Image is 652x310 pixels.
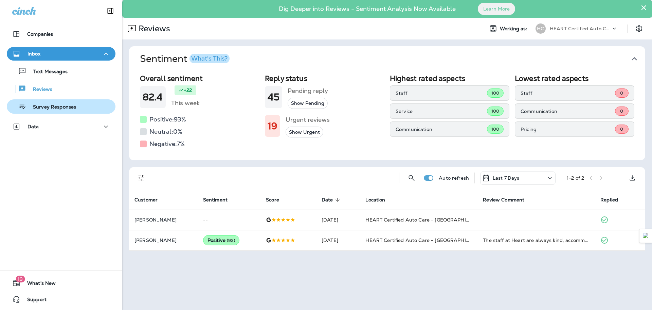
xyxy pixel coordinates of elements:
[149,126,182,137] h5: Neutral: 0 %
[316,210,360,230] td: [DATE]
[198,210,261,230] td: --
[136,23,170,34] p: Reviews
[140,53,230,65] h1: Sentiment
[134,217,192,223] p: [PERSON_NAME]
[203,197,236,203] span: Sentiment
[7,27,115,41] button: Companies
[286,114,330,125] h5: Urgent reviews
[268,92,279,103] h1: 45
[536,23,546,34] div: HC
[396,127,487,132] p: Communication
[101,4,120,18] button: Collapse Sidebar
[500,26,529,32] span: Working as:
[626,171,639,185] button: Export as CSV
[286,127,323,138] button: Show Urgent
[483,197,524,203] span: Review Comment
[567,175,584,181] div: 1 - 2 of 2
[515,74,634,83] h2: Lowest rated aspects
[322,197,342,203] span: Date
[365,237,487,243] span: HEART Certified Auto Care - [GEOGRAPHIC_DATA]
[550,26,611,31] p: HEART Certified Auto Care
[390,74,509,83] h2: Highest rated aspects
[365,197,394,203] span: Location
[322,197,333,203] span: Date
[493,175,520,181] p: Last 7 Days
[491,108,499,114] span: 100
[20,280,56,289] span: What's New
[439,175,469,181] p: Auto refresh
[134,197,158,203] span: Customer
[7,99,115,114] button: Survey Responses
[288,85,328,96] h5: Pending reply
[189,54,230,63] button: What's This?
[26,69,68,75] p: Text Messages
[483,237,590,244] div: The staff at Heart are always kind, accommodating, and honest with everything when we bring our c...
[134,238,192,243] p: [PERSON_NAME]
[600,197,618,203] span: Replied
[143,92,163,103] h1: 82.4
[265,74,384,83] h2: Reply status
[129,71,645,160] div: SentimentWhat's This?
[149,138,185,149] h5: Negative: 7 %
[28,51,40,56] p: Inbox
[521,127,615,132] p: Pricing
[491,126,499,132] span: 100
[620,126,623,132] span: 0
[620,90,623,96] span: 0
[20,297,47,305] span: Support
[521,91,615,96] p: Staff
[27,31,53,37] p: Companies
[171,98,200,109] h5: This week
[7,47,115,61] button: Inbox
[203,197,228,203] span: Sentiment
[600,197,627,203] span: Replied
[227,238,235,243] span: ( 92 )
[7,64,115,78] button: Text Messages
[620,108,623,114] span: 0
[184,87,192,94] p: +22
[134,197,166,203] span: Customer
[478,3,515,15] button: Learn More
[633,22,645,35] button: Settings
[259,8,475,10] p: Dig Deeper into Reviews - Sentiment Analysis Now Available
[491,90,499,96] span: 100
[266,197,288,203] span: Score
[365,217,487,223] span: HEART Certified Auto Care - [GEOGRAPHIC_DATA]
[134,171,148,185] button: Filters
[405,171,418,185] button: Search Reviews
[7,293,115,306] button: Support
[26,104,76,111] p: Survey Responses
[191,55,228,62] div: What's This?
[203,235,240,245] div: Positive
[149,114,186,125] h5: Positive: 93 %
[396,91,487,96] p: Staff
[288,98,328,109] button: Show Pending
[28,124,39,129] p: Data
[266,197,279,203] span: Score
[316,230,360,250] td: [DATE]
[396,109,487,114] p: Service
[643,233,649,239] img: Detect Auto
[140,74,259,83] h2: Overall sentiment
[483,197,533,203] span: Review Comment
[7,82,115,96] button: Reviews
[26,86,52,93] p: Reviews
[268,120,277,132] h1: 19
[134,46,651,71] button: SentimentWhat's This?
[7,276,115,290] button: 19What's New
[521,109,615,114] p: Communication
[7,120,115,133] button: Data
[365,197,385,203] span: Location
[16,276,25,282] span: 19
[640,2,647,13] button: Close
